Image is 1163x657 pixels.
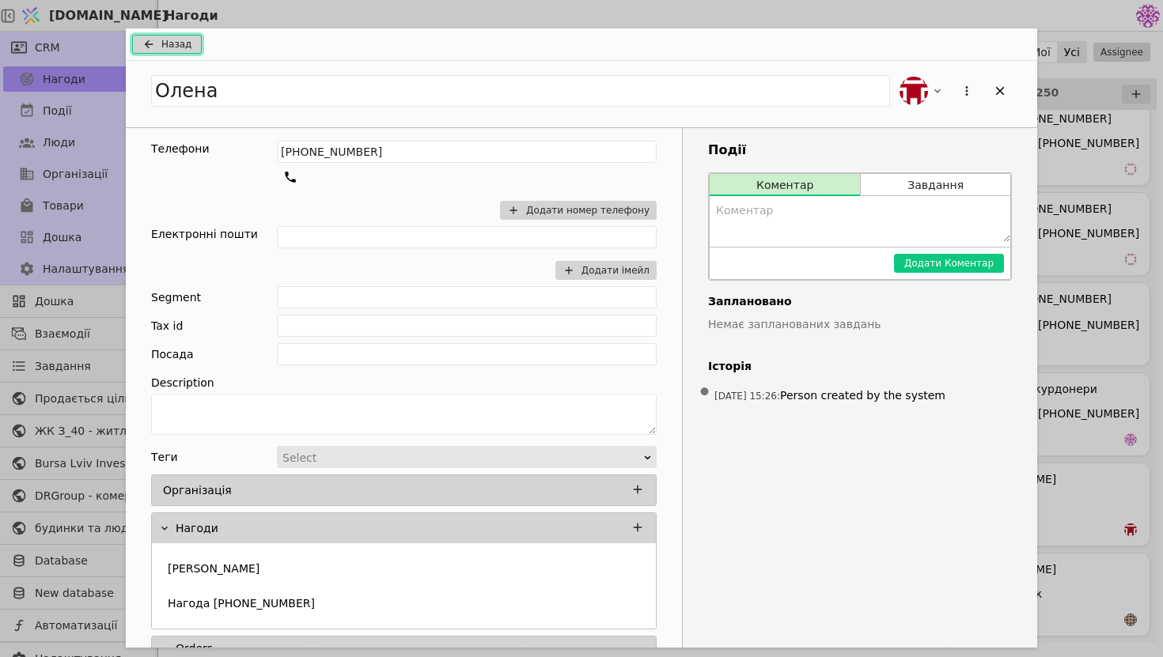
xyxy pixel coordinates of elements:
[555,261,657,280] button: Додати імейл
[168,561,259,577] p: [PERSON_NAME]
[861,174,1010,196] button: Завдання
[708,141,1012,160] h3: Події
[151,226,258,243] div: Електронні пошти
[151,446,178,468] div: Теги
[710,174,860,196] button: Коментар
[151,141,210,157] div: Телефони
[151,315,183,337] div: Tax id
[714,391,780,402] span: [DATE] 15:26 :
[151,343,194,365] div: Посада
[708,316,1012,333] p: Немає запланованих завдань
[151,286,201,308] div: Segment
[708,293,1012,310] h4: Заплановано
[780,389,945,402] span: Person created by the system
[151,372,657,394] div: Description
[163,482,232,499] p: Організація
[697,372,713,413] span: •
[900,77,928,105] img: bo
[176,520,218,537] p: Нагоди
[500,201,657,220] button: Додати номер телефону
[168,595,315,612] p: Нагода [PHONE_NUMBER]
[894,254,1004,273] button: Додати Коментар
[176,640,213,657] p: Orders
[126,28,1037,648] div: Add Opportunity
[708,358,1012,375] h4: Історія
[161,37,191,51] span: Назад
